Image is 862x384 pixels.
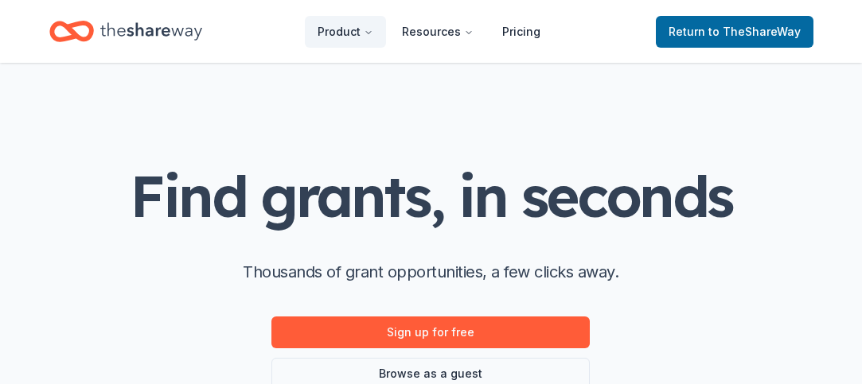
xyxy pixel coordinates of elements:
[305,13,553,50] nav: Main
[49,13,202,50] a: Home
[305,16,386,48] button: Product
[389,16,486,48] button: Resources
[490,16,553,48] a: Pricing
[656,16,813,48] a: Returnto TheShareWay
[243,259,618,285] p: Thousands of grant opportunities, a few clicks away.
[271,316,590,348] a: Sign up for free
[669,22,801,41] span: Return
[708,25,801,38] span: to TheShareWay
[130,165,731,227] h1: Find grants, in seconds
